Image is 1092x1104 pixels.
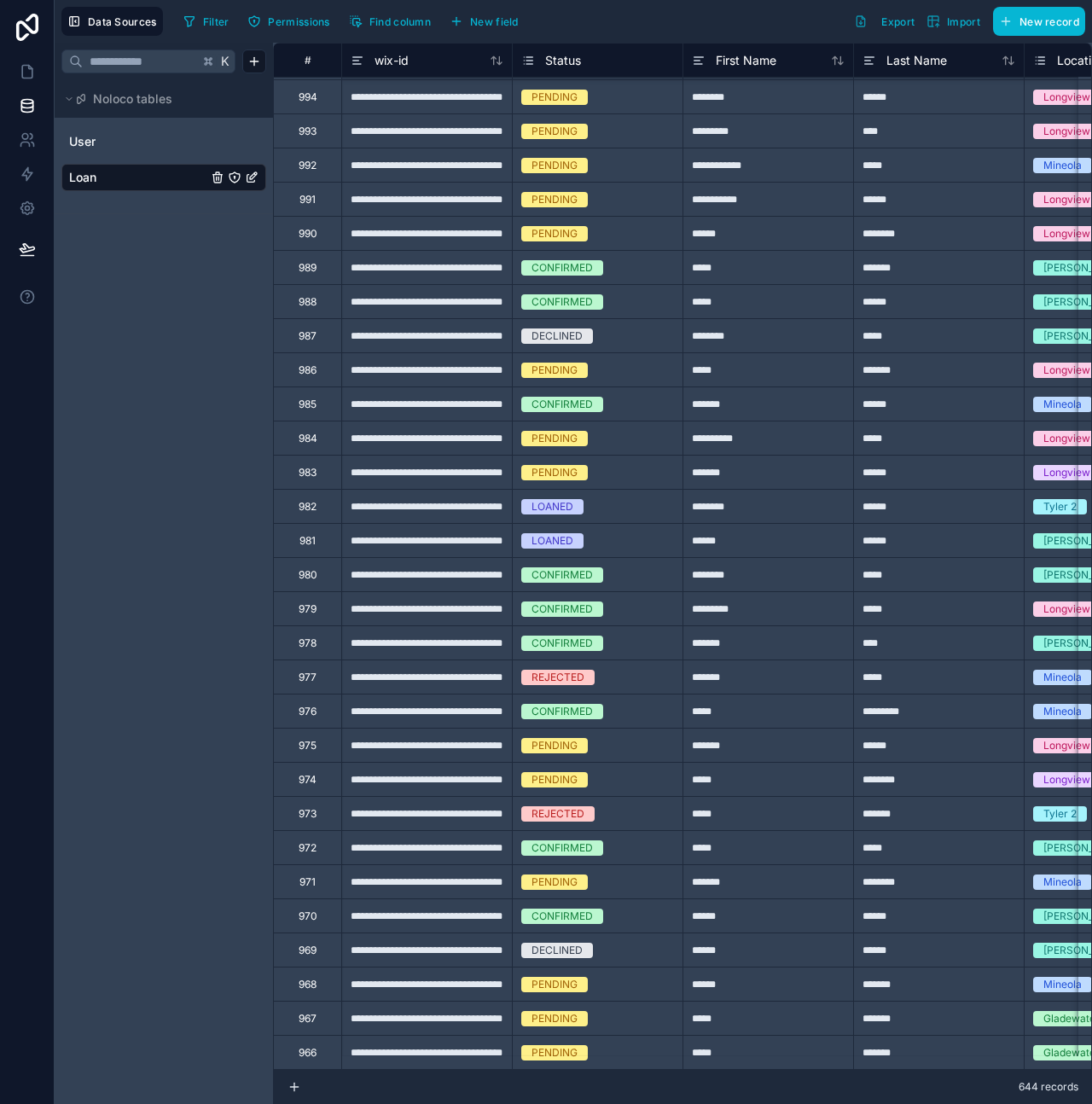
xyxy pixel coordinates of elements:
[299,978,317,991] div: 968
[343,9,437,34] button: Find column
[299,125,317,138] div: 993
[444,9,525,34] button: New field
[299,295,317,309] div: 988
[1019,1080,1078,1094] span: 644 records
[299,90,317,104] div: 994
[531,704,593,719] div: CONFIRMED
[177,9,235,34] button: Filter
[69,169,96,186] span: Loan
[1043,90,1090,105] div: Longview
[848,7,921,36] button: Export
[531,260,593,276] div: CONFIRMED
[545,52,581,69] span: Status
[299,671,317,684] div: 977
[881,15,915,28] span: Export
[299,193,316,206] div: 991
[69,133,96,150] span: User
[531,431,578,446] div: PENDING
[299,568,317,582] div: 980
[531,567,593,583] div: CONFIRMED
[93,90,172,107] span: Noloco tables
[886,52,947,69] span: Last Name
[1043,226,1090,241] div: Longview
[531,601,593,617] div: CONFIRMED
[1043,363,1090,378] div: Longview
[268,15,329,28] span: Permissions
[1043,158,1082,173] div: Mineola
[241,9,342,34] a: Permissions
[369,15,431,28] span: Find column
[1043,124,1090,139] div: Longview
[1043,431,1090,446] div: Longview
[531,1045,578,1060] div: PENDING
[531,226,578,241] div: PENDING
[299,807,317,821] div: 973
[287,54,328,67] div: #
[531,840,593,856] div: CONFIRMED
[299,1012,317,1026] div: 967
[1019,15,1079,28] span: New record
[299,841,317,855] div: 972
[947,15,980,28] span: Import
[531,363,578,378] div: PENDING
[299,739,317,752] div: 975
[1043,738,1090,753] div: Longview
[61,87,256,111] button: Noloco tables
[299,773,317,787] div: 974
[531,874,578,890] div: PENDING
[531,943,583,958] div: DECLINED
[299,944,317,957] div: 969
[299,261,317,275] div: 989
[299,227,317,241] div: 990
[531,158,578,173] div: PENDING
[299,1046,317,1060] div: 966
[299,398,317,411] div: 985
[531,192,578,207] div: PENDING
[299,602,317,616] div: 979
[1043,601,1090,617] div: Longview
[1043,499,1077,514] div: Tyler 2
[993,7,1085,36] button: New record
[531,124,578,139] div: PENDING
[299,636,317,650] div: 978
[69,169,207,186] a: Loan
[1043,977,1082,992] div: Mineola
[531,772,578,787] div: PENDING
[375,52,409,69] span: wix-id
[299,432,317,445] div: 984
[531,465,578,480] div: PENDING
[88,15,157,28] span: Data Sources
[299,705,317,718] div: 976
[203,15,229,28] span: Filter
[531,328,583,344] div: DECLINED
[69,133,207,150] a: User
[921,7,986,36] button: Import
[299,329,317,343] div: 987
[299,500,317,514] div: 982
[531,670,584,685] div: REJECTED
[219,55,231,67] span: K
[716,52,776,69] span: First Name
[61,164,266,191] div: Loan
[1043,670,1082,685] div: Mineola
[986,7,1085,36] a: New record
[531,397,593,412] div: CONFIRMED
[531,738,578,753] div: PENDING
[299,534,316,548] div: 981
[1043,704,1082,719] div: Mineola
[1043,397,1082,412] div: Mineola
[531,90,578,105] div: PENDING
[299,466,317,479] div: 983
[531,806,584,822] div: REJECTED
[531,636,593,651] div: CONFIRMED
[531,977,578,992] div: PENDING
[61,7,163,36] button: Data Sources
[299,875,316,889] div: 971
[241,9,335,34] button: Permissions
[1043,192,1090,207] div: Longview
[299,363,317,377] div: 986
[531,909,593,924] div: CONFIRMED
[1043,874,1082,890] div: Mineola
[531,1011,578,1026] div: PENDING
[1043,806,1077,822] div: Tyler 2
